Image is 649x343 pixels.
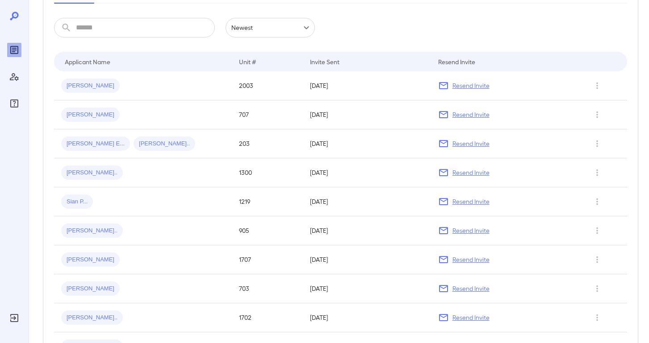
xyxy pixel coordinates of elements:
div: Newest [226,18,315,37]
td: [DATE] [303,303,431,332]
p: Resend Invite [452,197,490,206]
div: Reports [7,43,21,57]
span: [PERSON_NAME].. [61,227,123,235]
td: 905 [232,216,303,245]
button: Row Actions [590,79,604,93]
td: [DATE] [303,187,431,216]
span: [PERSON_NAME] [61,285,120,293]
td: 1702 [232,303,303,332]
div: Resend Invite [438,56,475,67]
td: 1219 [232,187,303,216]
div: Invite Sent [310,56,339,67]
td: [DATE] [303,129,431,158]
p: Resend Invite [452,168,490,177]
button: Row Actions [590,165,604,180]
p: Resend Invite [452,81,490,90]
td: 707 [232,100,303,129]
td: [DATE] [303,274,431,303]
button: Row Actions [590,310,604,325]
span: [PERSON_NAME].. [134,140,195,148]
td: 203 [232,129,303,158]
td: 1300 [232,158,303,187]
td: [DATE] [303,100,431,129]
td: [DATE] [303,245,431,274]
button: Row Actions [590,194,604,209]
p: Resend Invite [452,226,490,235]
td: [DATE] [303,158,431,187]
span: [PERSON_NAME] [61,111,120,119]
div: Manage Users [7,70,21,84]
span: [PERSON_NAME] [61,256,120,264]
button: Row Actions [590,252,604,267]
p: Resend Invite [452,313,490,322]
button: Row Actions [590,136,604,151]
p: Resend Invite [452,284,490,293]
td: [DATE] [303,71,431,100]
span: [PERSON_NAME].. [61,169,123,177]
span: [PERSON_NAME].. [61,314,123,322]
span: [PERSON_NAME] E... [61,140,130,148]
td: 703 [232,274,303,303]
div: Log Out [7,311,21,325]
div: FAQ [7,96,21,111]
td: 1707 [232,245,303,274]
button: Row Actions [590,107,604,122]
p: Resend Invite [452,110,490,119]
button: Row Actions [590,223,604,238]
span: [PERSON_NAME] [61,82,120,90]
span: Sian P... [61,198,93,206]
div: Applicant Name [65,56,110,67]
div: Unit # [239,56,256,67]
td: [DATE] [303,216,431,245]
td: 2003 [232,71,303,100]
button: Row Actions [590,281,604,296]
p: Resend Invite [452,255,490,264]
p: Resend Invite [452,139,490,148]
